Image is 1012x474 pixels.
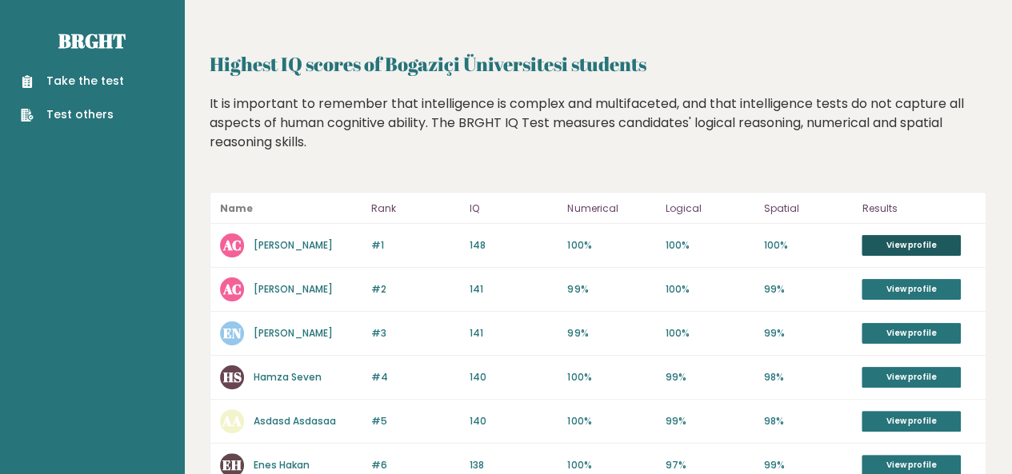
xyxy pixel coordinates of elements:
b: Name [220,201,253,215]
p: 97% [666,458,754,472]
h2: Highest IQ scores of Bogaziçi Üniversitesi students [210,50,986,78]
p: 99% [666,370,754,384]
a: Take the test [21,73,124,90]
text: EN [223,324,242,342]
a: Test others [21,106,124,123]
p: 99% [764,326,853,341]
p: 140 [470,414,558,428]
p: 140 [470,370,558,384]
a: [PERSON_NAME] [254,326,333,340]
p: 99% [567,326,656,341]
a: View profile [862,367,961,388]
a: Hamza Seven [254,370,322,384]
text: AC [222,280,242,298]
p: #2 [371,282,460,297]
p: 99% [764,282,853,297]
p: IQ [470,199,558,218]
text: HS [223,368,242,386]
a: View profile [862,323,961,344]
text: AC [222,236,242,254]
p: 100% [666,326,754,341]
a: Enes Hakan [254,458,310,472]
p: 100% [764,238,853,253]
p: 138 [470,458,558,472]
text: EH [222,456,242,474]
p: Results [862,199,976,218]
p: 100% [567,458,656,472]
p: Numerical [567,199,656,218]
p: #3 [371,326,460,341]
a: View profile [862,279,961,300]
a: View profile [862,411,961,432]
p: 98% [764,414,853,428]
text: AA [222,412,242,430]
p: #1 [371,238,460,253]
p: #5 [371,414,460,428]
p: 141 [470,282,558,297]
p: #4 [371,370,460,384]
a: View profile [862,235,961,256]
p: 141 [470,326,558,341]
p: 99% [764,458,853,472]
p: 98% [764,370,853,384]
p: 148 [470,238,558,253]
p: 99% [666,414,754,428]
a: [PERSON_NAME] [254,282,333,296]
p: 100% [666,238,754,253]
p: 100% [567,370,656,384]
a: [PERSON_NAME] [254,238,333,252]
p: 100% [567,238,656,253]
p: Rank [371,199,460,218]
a: Asdasd Asdasaa [254,414,336,428]
p: Logical [666,199,754,218]
div: It is important to remember that intelligence is complex and multifaceted, and that intelligence ... [210,94,986,176]
p: 100% [666,282,754,297]
p: 100% [567,414,656,428]
p: #6 [371,458,460,472]
p: Spatial [764,199,853,218]
a: Brght [58,28,126,54]
p: 99% [567,282,656,297]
